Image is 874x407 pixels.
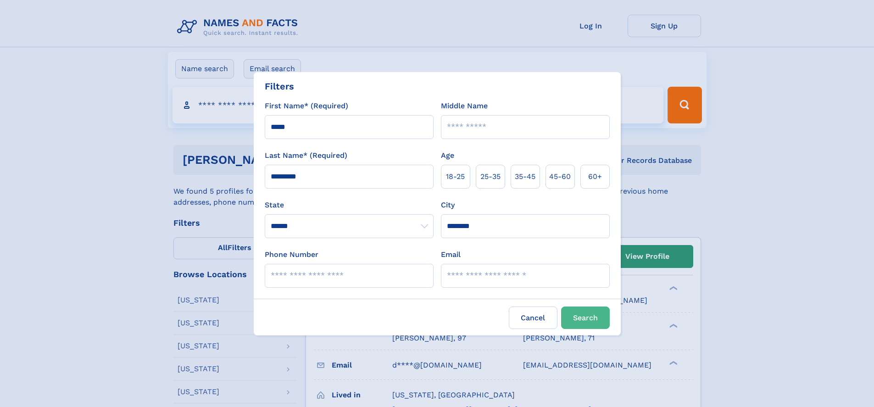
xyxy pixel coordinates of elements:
[549,171,571,182] span: 45‑60
[441,150,454,161] label: Age
[265,200,434,211] label: State
[265,79,294,93] div: Filters
[446,171,465,182] span: 18‑25
[588,171,602,182] span: 60+
[561,307,610,329] button: Search
[441,200,455,211] label: City
[265,150,347,161] label: Last Name* (Required)
[515,171,535,182] span: 35‑45
[509,307,557,329] label: Cancel
[265,249,318,260] label: Phone Number
[441,100,488,112] label: Middle Name
[480,171,501,182] span: 25‑35
[441,249,461,260] label: Email
[265,100,348,112] label: First Name* (Required)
